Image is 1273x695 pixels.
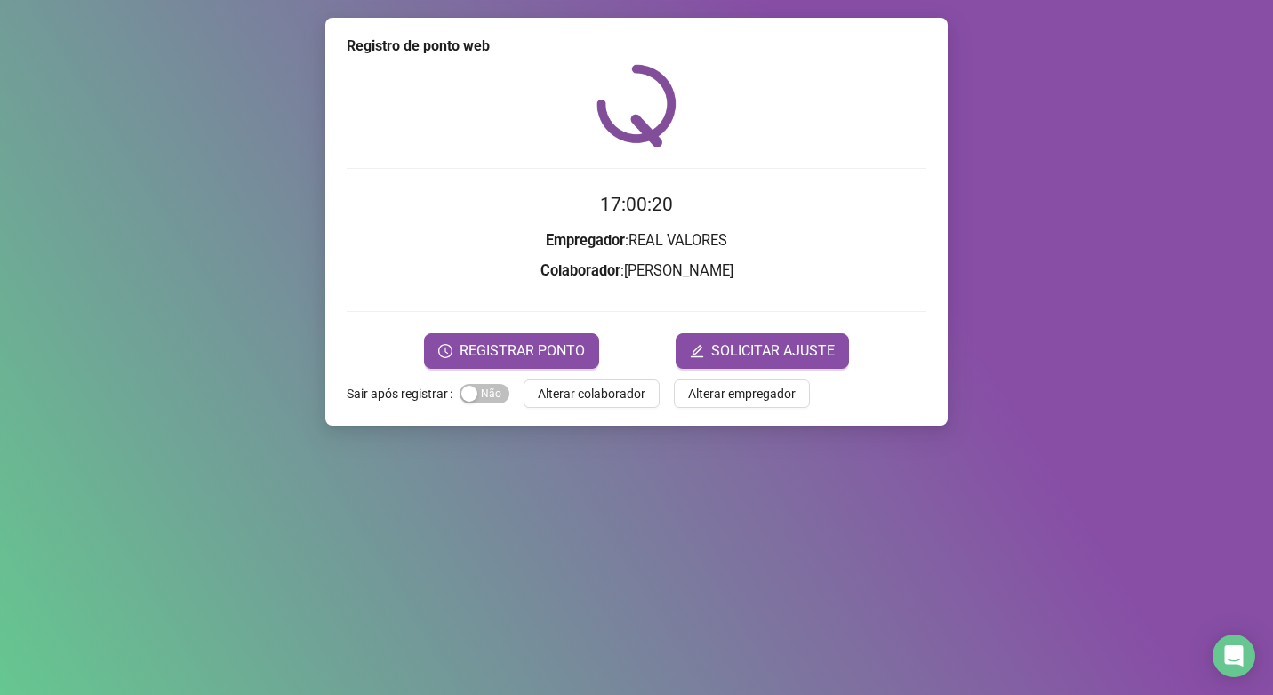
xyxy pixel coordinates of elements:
[438,344,452,358] span: clock-circle
[690,344,704,358] span: edit
[347,260,926,283] h3: : [PERSON_NAME]
[347,379,460,408] label: Sair após registrar
[538,384,645,403] span: Alterar colaborador
[596,64,677,147] img: QRPoint
[347,36,926,57] div: Registro de ponto web
[540,262,620,279] strong: Colaborador
[424,333,599,369] button: REGISTRAR PONTO
[711,340,835,362] span: SOLICITAR AJUSTE
[460,340,585,362] span: REGISTRAR PONTO
[600,194,673,215] time: 17:00:20
[674,379,810,408] button: Alterar empregador
[546,232,625,249] strong: Empregador
[524,379,660,408] button: Alterar colaborador
[1213,635,1255,677] div: Open Intercom Messenger
[688,384,796,403] span: Alterar empregador
[347,229,926,252] h3: : REAL VALORES
[676,333,849,369] button: editSOLICITAR AJUSTE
